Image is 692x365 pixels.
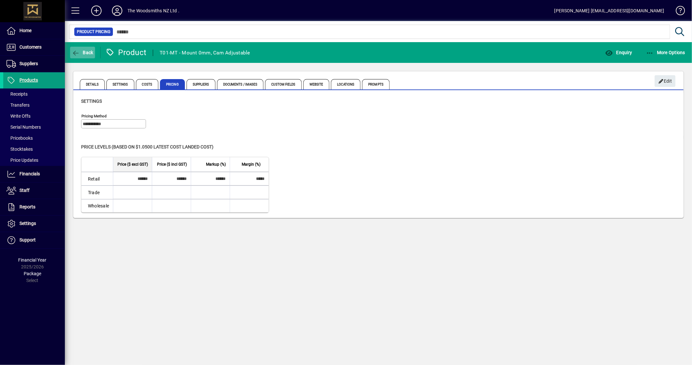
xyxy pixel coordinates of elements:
[3,155,65,166] a: Price Updates
[3,216,65,232] a: Settings
[65,47,101,58] app-page-header-button: Back
[206,161,226,168] span: Markup (%)
[19,237,36,242] span: Support
[6,135,33,141] span: Pricebooks
[81,199,113,212] td: Wholesale
[3,56,65,72] a: Suppliers
[127,6,179,16] div: The Woodsmiths NZ Ltd .
[3,88,65,100] a: Receipts
[6,147,33,152] span: Stocktakes
[362,79,390,89] span: Prompts
[3,39,65,55] a: Customers
[72,50,93,55] span: Back
[81,172,113,185] td: Retail
[554,6,664,16] div: [PERSON_NAME] [EMAIL_ADDRESS][DOMAIN_NAME]
[6,102,30,108] span: Transfers
[157,161,187,168] span: Price ($ incl GST)
[242,161,261,168] span: Margin (%)
[303,79,330,89] span: Website
[18,257,47,263] span: Financial Year
[671,1,684,22] a: Knowledge Base
[644,47,687,58] button: More Options
[605,50,632,55] span: Enquiry
[658,76,672,87] span: Edit
[603,47,634,58] button: Enquiry
[107,5,127,17] button: Profile
[3,166,65,182] a: Financials
[117,161,148,168] span: Price ($ excl GST)
[646,50,686,55] span: More Options
[19,77,38,83] span: Products
[106,79,134,89] span: Settings
[105,47,147,58] div: Product
[6,91,28,97] span: Receipts
[19,188,30,193] span: Staff
[70,47,95,58] button: Back
[3,133,65,144] a: Pricebooks
[81,99,102,104] span: Settings
[265,79,301,89] span: Custom Fields
[81,185,113,199] td: Trade
[81,114,107,118] mat-label: Pricing method
[6,113,30,119] span: Write Offs
[19,221,36,226] span: Settings
[3,199,65,215] a: Reports
[331,79,360,89] span: Locations
[3,232,65,248] a: Support
[3,144,65,155] a: Stocktakes
[19,204,35,209] span: Reports
[655,75,675,87] button: Edit
[3,100,65,111] a: Transfers
[19,61,38,66] span: Suppliers
[160,79,185,89] span: Pricing
[3,122,65,133] a: Serial Numbers
[19,28,31,33] span: Home
[86,5,107,17] button: Add
[187,79,215,89] span: Suppliers
[160,48,250,58] div: T01-MT - Mount 0mm, Cam Adjustable
[24,271,41,276] span: Package
[19,171,40,176] span: Financials
[80,79,105,89] span: Details
[6,124,41,130] span: Serial Numbers
[136,79,159,89] span: Costs
[77,29,110,35] span: Product Pricing
[3,23,65,39] a: Home
[3,182,65,199] a: Staff
[19,44,42,50] span: Customers
[6,158,38,163] span: Price Updates
[3,111,65,122] a: Write Offs
[217,79,264,89] span: Documents / Images
[81,144,213,149] span: Price levels (based on $1.0500 Latest cost landed cost)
